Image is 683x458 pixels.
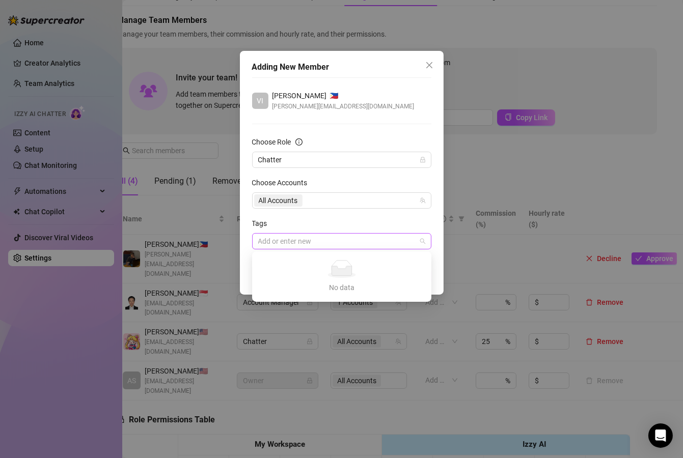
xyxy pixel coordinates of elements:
span: All Accounts [259,195,298,206]
label: Tags [252,218,274,229]
span: team [420,197,426,204]
span: All Accounts [254,194,303,207]
div: Choose Role [252,136,291,148]
label: Choose Accounts [252,177,314,188]
div: Open Intercom Messenger [648,423,673,448]
div: 🇵🇭 [272,90,415,101]
div: No data [264,282,419,293]
span: Close [421,61,438,69]
span: [PERSON_NAME][EMAIL_ADDRESS][DOMAIN_NAME] [272,101,415,111]
span: VI [257,95,263,106]
span: Chatter [258,152,425,167]
span: [PERSON_NAME] [272,90,327,101]
span: lock [420,157,426,163]
button: Close [421,57,438,73]
span: info-circle [295,138,303,146]
span: close [425,61,433,69]
div: Adding New Member [252,61,431,73]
